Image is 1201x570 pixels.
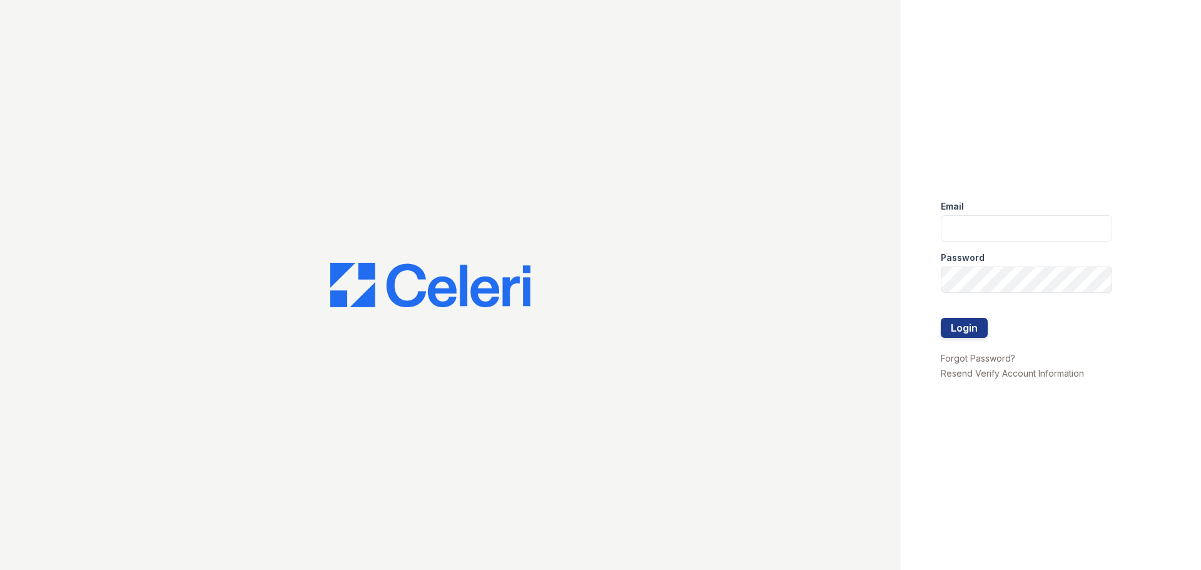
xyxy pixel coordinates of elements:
[941,252,985,264] label: Password
[941,368,1084,379] a: Resend Verify Account Information
[941,318,988,338] button: Login
[941,353,1015,364] a: Forgot Password?
[330,263,530,308] img: CE_Logo_Blue-a8612792a0a2168367f1c8372b55b34899dd931a85d93a1a3d3e32e68fde9ad4.png
[941,200,964,213] label: Email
